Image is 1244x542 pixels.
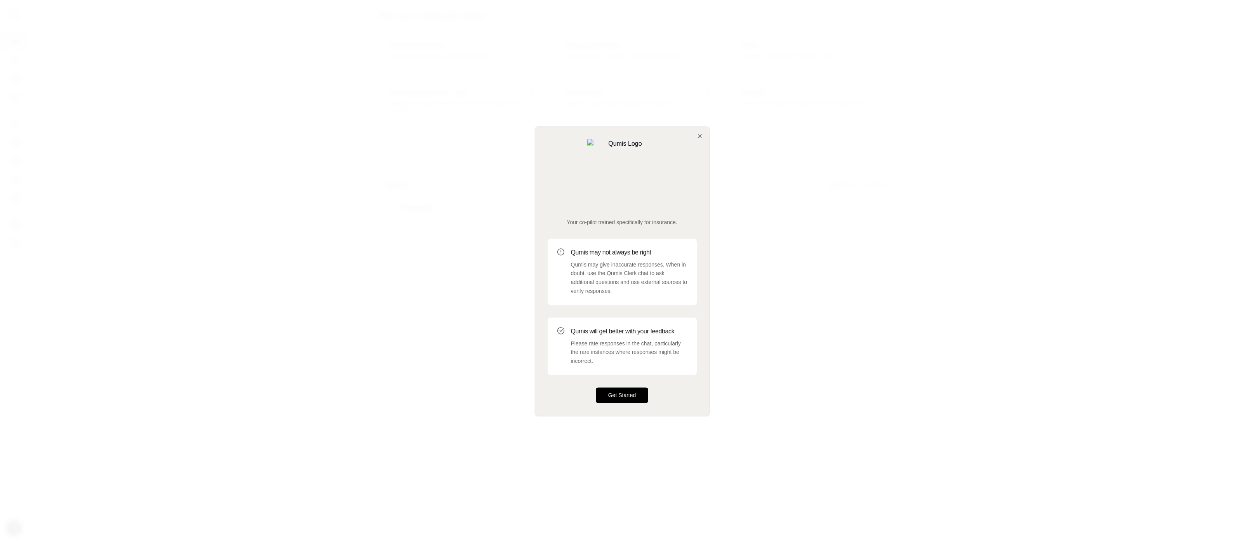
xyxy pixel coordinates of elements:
p: Please rate responses in the chat, particularly the rare instances where responses might be incor... [571,339,687,366]
h3: Qumis will get better with your feedback [571,327,687,336]
img: Qumis Logo [587,139,657,209]
button: Get Started [596,387,649,403]
p: Qumis may give inaccurate responses. When in doubt, use the Qumis Clerk chat to ask additional qu... [571,260,687,296]
p: Your co-pilot trained specifically for insurance. [548,218,697,226]
h3: Qumis may not always be right [571,248,687,257]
